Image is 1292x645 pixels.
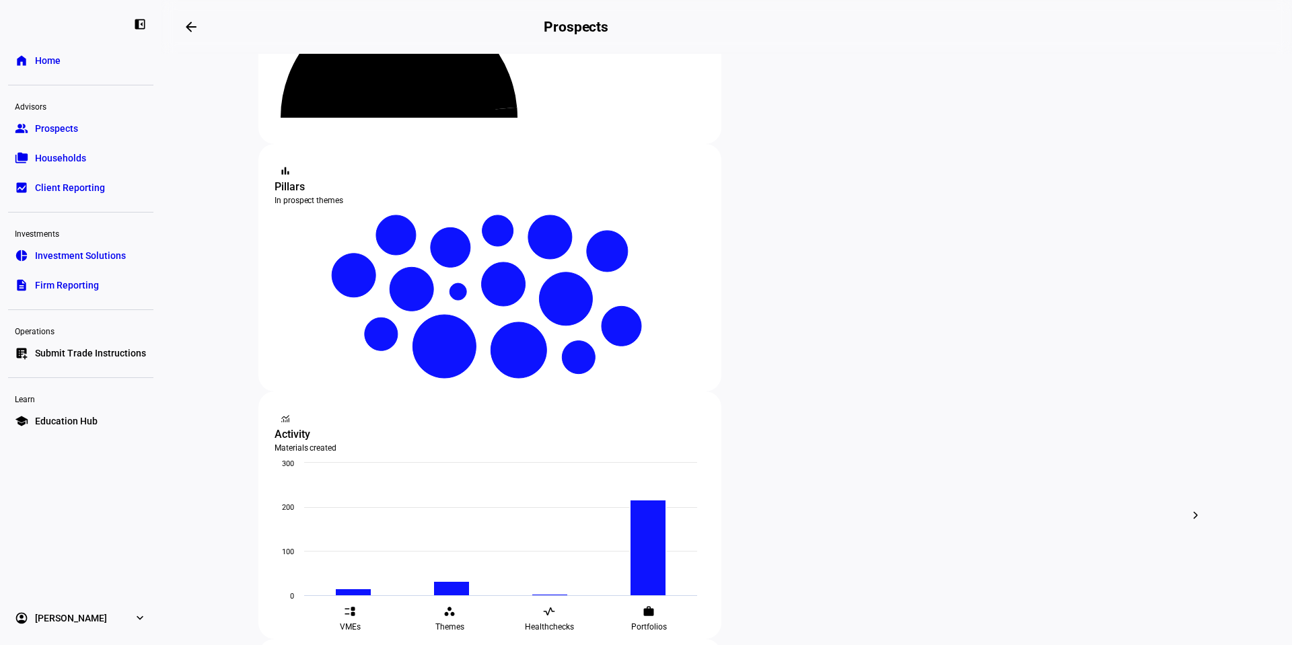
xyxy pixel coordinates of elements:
[543,605,555,617] eth-mat-symbol: vital_signs
[35,181,105,194] span: Client Reporting
[279,164,292,178] mat-icon: bar_chart
[15,278,28,292] eth-mat-symbol: description
[443,605,456,617] eth-mat-symbol: workspaces
[15,611,28,625] eth-mat-symbol: account_circle
[544,19,608,35] h2: Prospects
[8,96,153,115] div: Advisors
[15,122,28,135] eth-mat-symbol: group
[15,181,28,194] eth-mat-symbol: bid_landscape
[275,426,705,443] div: Activity
[15,346,28,360] eth-mat-symbol: list_alt_add
[525,621,574,632] span: Healthchecks
[35,122,78,135] span: Prospects
[15,414,28,428] eth-mat-symbol: school
[279,412,292,425] mat-icon: monitoring
[282,547,294,556] text: 100
[435,621,464,632] span: Themes
[344,605,356,617] eth-mat-symbol: event_list
[275,195,705,206] div: In prospect themes
[35,414,98,428] span: Education Hub
[35,611,107,625] span: [PERSON_NAME]
[8,321,153,340] div: Operations
[35,278,99,292] span: Firm Reporting
[282,459,294,468] text: 300
[35,151,86,165] span: Households
[8,145,153,172] a: folder_copyHouseholds
[8,115,153,142] a: groupProspects
[8,242,153,269] a: pie_chartInvestment Solutions
[290,592,294,601] text: 0
[133,17,147,31] eth-mat-symbol: left_panel_close
[133,611,147,625] eth-mat-symbol: expand_more
[275,443,705,453] div: Materials created
[8,223,153,242] div: Investments
[35,249,126,262] span: Investment Solutions
[15,54,28,67] eth-mat-symbol: home
[1188,507,1204,523] mat-icon: chevron_right
[8,47,153,74] a: homeHome
[8,272,153,299] a: descriptionFirm Reporting
[340,621,361,632] span: VMEs
[15,249,28,262] eth-mat-symbol: pie_chart
[631,621,667,632] span: Portfolios
[183,19,199,35] mat-icon: arrow_backwards
[8,174,153,201] a: bid_landscapeClient Reporting
[275,179,705,195] div: Pillars
[35,54,61,67] span: Home
[8,389,153,408] div: Learn
[643,605,655,617] eth-mat-symbol: work
[15,151,28,165] eth-mat-symbol: folder_copy
[35,346,146,360] span: Submit Trade Instructions
[282,503,294,512] text: 200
